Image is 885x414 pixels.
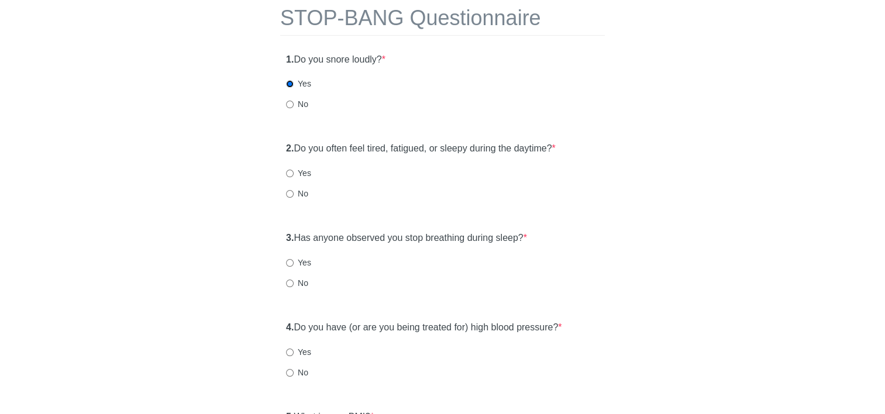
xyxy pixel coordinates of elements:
[286,142,556,156] label: Do you often feel tired, fatigued, or sleepy during the daytime?
[286,98,308,110] label: No
[286,170,294,177] input: Yes
[286,280,294,287] input: No
[286,322,294,332] strong: 4.
[286,349,294,356] input: Yes
[280,6,605,36] h1: STOP-BANG Questionnaire
[286,54,294,64] strong: 1.
[286,369,294,377] input: No
[286,188,308,199] label: No
[286,80,294,88] input: Yes
[286,257,311,268] label: Yes
[286,277,308,289] label: No
[286,101,294,108] input: No
[286,167,311,179] label: Yes
[286,53,385,67] label: Do you snore loudly?
[286,143,294,153] strong: 2.
[286,233,294,243] strong: 3.
[286,367,308,378] label: No
[286,232,527,245] label: Has anyone observed you stop breathing during sleep?
[286,346,311,358] label: Yes
[286,259,294,267] input: Yes
[286,190,294,198] input: No
[286,78,311,89] label: Yes
[286,321,562,334] label: Do you have (or are you being treated for) high blood pressure?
